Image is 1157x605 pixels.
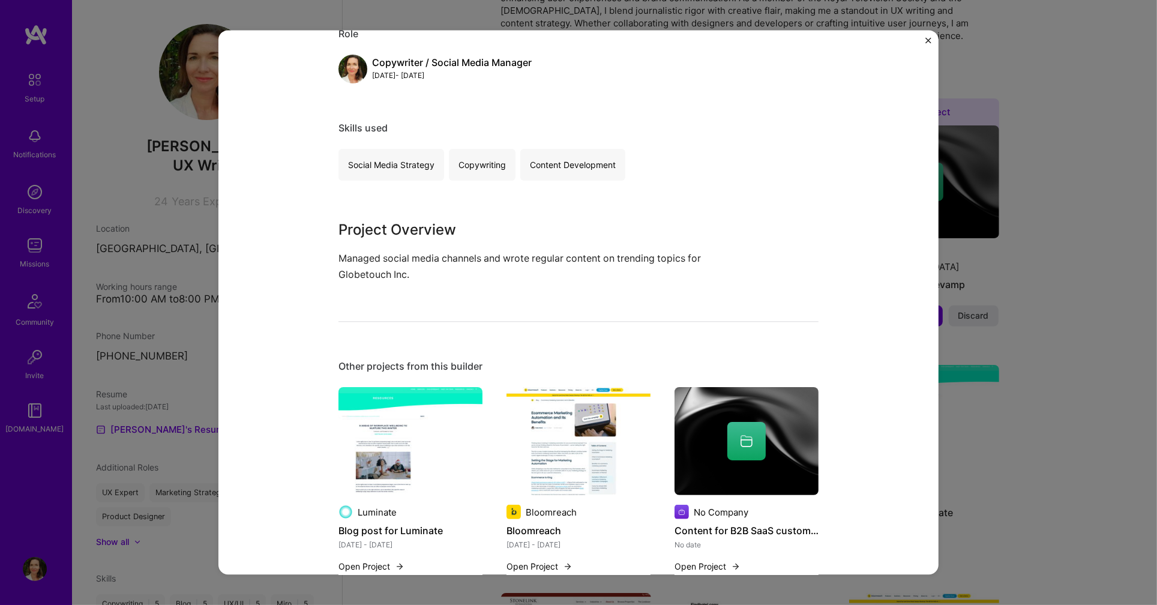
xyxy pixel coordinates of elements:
[675,523,819,539] h4: Content for B2B SaaS customer data platform using AI
[675,561,741,573] button: Open Project
[506,523,651,539] h4: Bloomreach
[675,539,819,552] div: No date
[506,388,651,496] img: Bloomreach
[372,56,532,69] div: Copywriter / Social Media Manager
[563,562,572,571] img: arrow-right
[694,506,748,519] div: No Company
[675,505,689,520] img: Company logo
[506,539,651,552] div: [DATE] - [DATE]
[338,539,482,552] div: [DATE] - [DATE]
[338,219,729,241] h3: Project Overview
[925,37,931,50] button: Close
[338,361,819,373] div: Other projects from this builder
[338,505,353,520] img: Company logo
[338,28,819,40] div: Role
[338,388,482,496] img: Blog post for Luminate
[358,506,397,519] div: Luminate
[449,149,515,181] div: Copywriting
[338,523,482,539] h4: Blog post for Luminate
[506,505,521,520] img: Company logo
[338,561,404,573] button: Open Project
[395,562,404,571] img: arrow-right
[372,69,532,82] div: [DATE] - [DATE]
[338,149,444,181] div: Social Media Strategy
[506,561,572,573] button: Open Project
[338,122,819,134] div: Skills used
[675,388,819,496] img: cover
[731,562,741,571] img: arrow-right
[520,149,625,181] div: Content Development
[338,250,729,283] p: Managed social media channels and wrote regular content on trending topics for Globetouch Inc.
[526,506,577,519] div: Bloomreach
